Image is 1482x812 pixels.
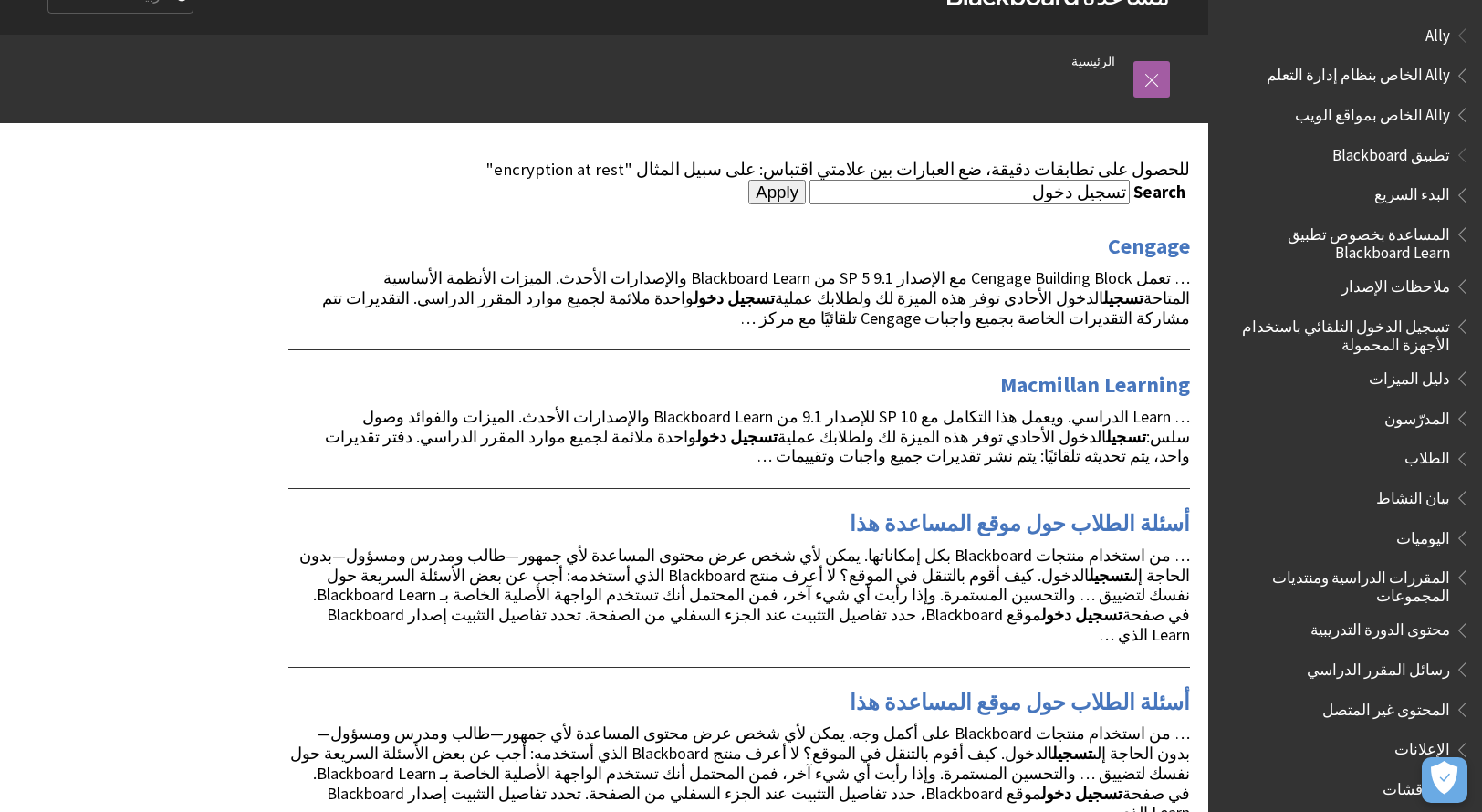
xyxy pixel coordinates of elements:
[1108,232,1190,261] a: Cengage
[727,287,775,308] strong: تسجيل
[748,180,806,205] input: Apply
[1374,180,1450,204] span: البدء السريع
[1230,219,1450,262] span: المساعدة بخصوص تطبيق Blackboard Learn
[1133,182,1190,203] label: Search
[694,287,724,308] strong: دخول
[730,426,778,447] strong: تسجيل
[1295,99,1450,124] span: Ally الخاص بمواقع الويب
[1230,311,1450,354] span: تسجيل الدخول التلقائي باستخدام الأجهزة المحمولة
[850,688,1190,717] a: أسئلة الطلاب حول موقع المساعدة هذا
[1332,140,1450,164] span: تطبيق Blackboard
[1219,20,1471,130] nav: Book outline for Anthology Ally Help
[1000,370,1190,400] a: Macmillan Learning
[1322,694,1450,719] span: المحتوى غير المتصل
[322,267,1190,328] span: … تعمل Cengage Building Block مع الإصدار 9.1 SP 5 من Blackboard Learn والإصدارات الأحدث. الميزات ...
[1369,363,1450,388] span: دليل الميزات
[1052,743,1092,764] strong: تسجيل
[850,509,1190,538] a: أسئلة الطلاب حول موقع المساعدة هذا
[325,406,1190,467] span: … Learn الدراسي. ويعمل هذا التكامل مع SP 10 للإصدار 9.1 من Blackboard Learn والإصدارات الأحدث. ال...
[1425,20,1450,45] span: Ally
[1404,443,1450,468] span: الطلاب
[1089,565,1129,586] strong: تسجيل
[1396,523,1450,547] span: اليوميات
[1310,615,1450,640] span: محتوى الدورة التدريبية
[1267,60,1450,85] span: Ally الخاص بنظام إدارة التعلم
[1307,654,1450,679] span: رسائل المقرر الدراسي
[1376,483,1450,507] span: بيان النشاط
[1106,426,1146,447] strong: تسجيل
[1230,562,1450,605] span: المقررات الدراسية ومنتديات المجموعات
[1075,783,1122,804] strong: تسجيل
[1383,774,1450,798] span: المناقشات
[1041,783,1071,804] strong: دخول
[1075,604,1122,625] strong: تسجيل
[1071,50,1115,73] a: الرئيسية
[299,545,1190,645] span: … من استخدام منتجات Blackboard بكل إمكاناتها. يمكن لأي شخص عرض محتوى المساعدة لأي جمهور—طالب ومدر...
[1341,271,1450,296] span: ملاحظات الإصدار
[1384,403,1450,428] span: المدرّسون
[1103,287,1143,308] strong: تسجيل
[1041,604,1071,625] strong: دخول
[1422,757,1467,803] button: فتح التفضيلات
[696,426,726,447] strong: دخول
[288,160,1190,180] div: للحصول على تطابقات دقيقة، ضع العبارات بين علامتي اقتباس: على سبيل المثال "encryption at rest"
[1394,734,1450,759] span: الإعلانات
